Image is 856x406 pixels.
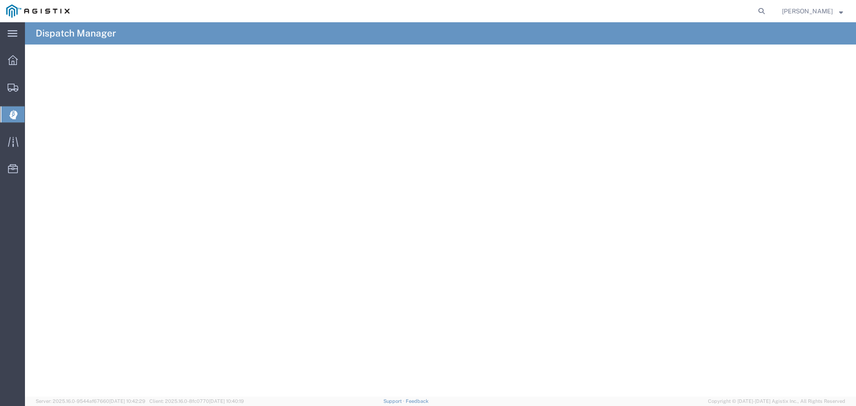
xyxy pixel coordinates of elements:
span: Copyright © [DATE]-[DATE] Agistix Inc., All Rights Reserved [708,398,845,405]
span: Server: 2025.16.0-9544af67660 [36,398,145,404]
a: Feedback [406,398,428,404]
span: Client: 2025.16.0-8fc0770 [149,398,244,404]
img: logo [6,4,70,18]
span: [DATE] 10:40:19 [209,398,244,404]
h4: Dispatch Manager [36,22,116,45]
span: Lorretta Ayala [782,6,833,16]
button: [PERSON_NAME] [782,6,844,16]
span: [DATE] 10:42:29 [109,398,145,404]
a: Support [383,398,406,404]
